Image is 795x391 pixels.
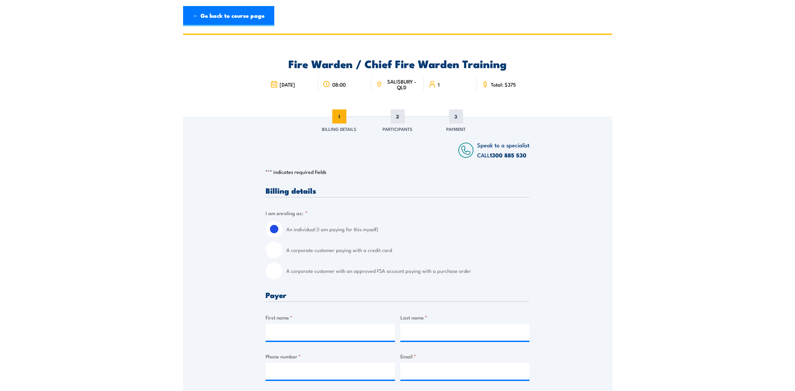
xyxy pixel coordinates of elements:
[266,187,529,194] h3: Billing details
[383,126,412,132] span: Participants
[332,109,346,124] span: 1
[384,79,419,90] span: SALISBURY - QLD
[449,109,463,124] span: 3
[286,221,529,238] label: An individual (I am paying for this myself)
[491,82,516,87] span: Total: $375
[322,126,356,132] span: Billing Details
[477,141,529,159] span: Speak to a specialist CALL
[266,313,395,321] label: First name
[286,242,529,258] label: A corporate customer paying with a credit card
[266,168,529,175] p: " " indicates required fields
[400,352,530,360] label: Email
[183,6,274,26] a: ← Go back to course page
[332,82,346,87] span: 08:00
[446,126,466,132] span: Payment
[286,262,529,279] label: A corporate customer with an approved FSA account paying with a purchase order
[266,209,307,217] legend: I am enroling as:
[266,352,395,360] label: Phone number
[266,59,529,68] h2: Fire Warden / Chief Fire Warden Training
[490,151,526,159] a: 1300 885 530
[400,313,530,321] label: Last name
[391,109,405,124] span: 2
[438,82,440,87] span: 1
[280,82,295,87] span: [DATE]
[266,291,529,299] h3: Payer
